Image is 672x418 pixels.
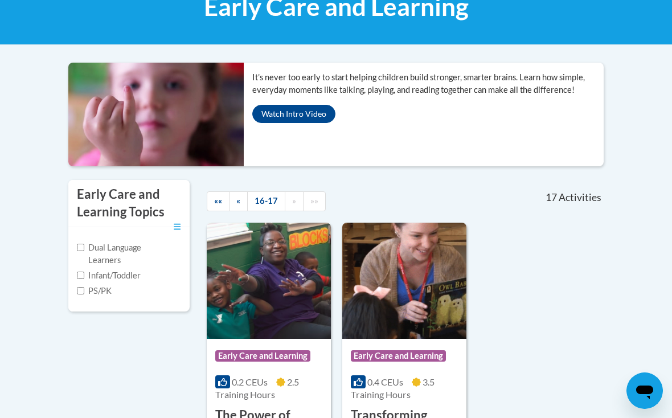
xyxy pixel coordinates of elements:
[351,350,446,362] span: Early Care and Learning
[229,191,248,211] a: Previous
[77,241,165,267] label: Dual Language Learners
[252,105,335,123] button: Watch Intro Video
[214,196,222,206] span: ««
[303,191,326,211] a: End
[215,350,310,362] span: Early Care and Learning
[77,285,112,297] label: PS/PK
[342,223,466,339] img: Course Logo
[207,191,230,211] a: Begining
[252,71,604,96] p: It’s never too early to start helping children build stronger, smarter brains. Learn how simple, ...
[77,186,181,221] h3: Early Care and Learning Topics
[626,372,663,409] iframe: Button to launch messaging window
[77,244,84,251] input: Checkbox for Options
[292,196,296,206] span: »
[546,191,557,204] span: 17
[174,221,181,233] a: Toggle collapse
[367,376,403,387] span: 0.4 CEUs
[77,269,141,282] label: Infant/Toddler
[310,196,318,206] span: »»
[559,191,601,204] span: Activities
[77,287,84,294] input: Checkbox for Options
[77,272,84,279] input: Checkbox for Options
[285,191,304,211] a: Next
[247,191,285,211] a: 16-17
[232,376,268,387] span: 0.2 CEUs
[207,223,331,339] img: Course Logo
[236,196,240,206] span: «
